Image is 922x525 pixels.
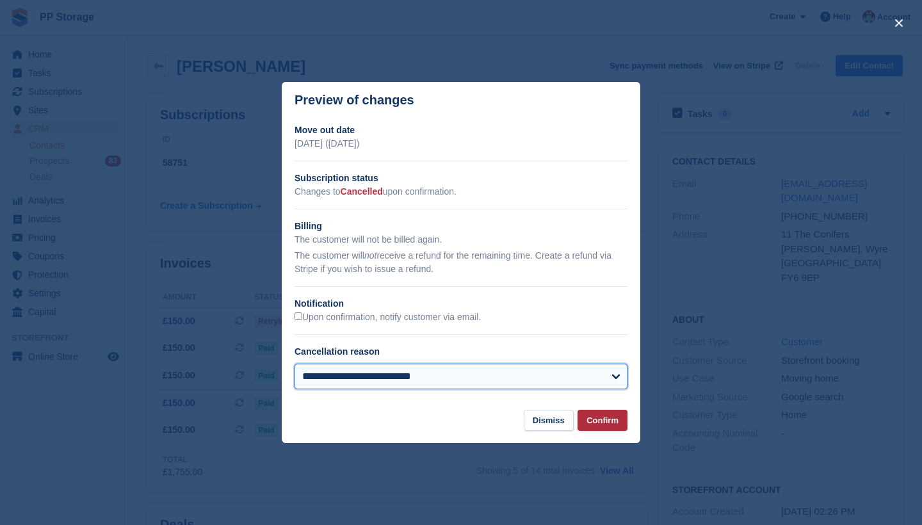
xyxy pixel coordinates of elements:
[295,124,627,137] h2: Move out date
[524,410,574,431] button: Dismiss
[295,137,627,150] p: [DATE] ([DATE])
[295,346,380,357] label: Cancellation reason
[364,250,376,261] em: not
[295,233,627,246] p: The customer will not be billed again.
[889,13,909,33] button: close
[295,172,627,185] h2: Subscription status
[295,220,627,233] h2: Billing
[295,312,481,323] label: Upon confirmation, notify customer via email.
[295,185,627,198] p: Changes to upon confirmation.
[295,312,302,320] input: Upon confirmation, notify customer via email.
[578,410,627,431] button: Confirm
[295,249,627,276] p: The customer will receive a refund for the remaining time. Create a refund via Stripe if you wish...
[295,297,627,311] h2: Notification
[295,93,414,108] p: Preview of changes
[341,186,383,197] span: Cancelled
